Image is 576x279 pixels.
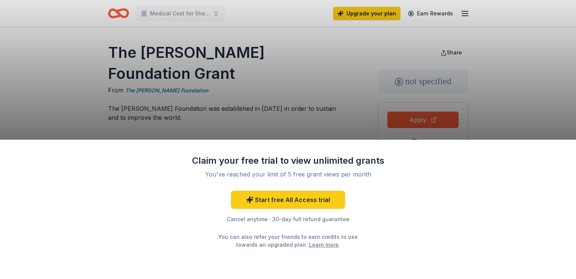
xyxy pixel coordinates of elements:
[231,191,345,209] a: Start free All Access trial
[199,170,376,179] div: You've reached your limit of 5 free grant views per month
[309,241,339,249] a: Learn more
[190,215,385,224] div: Cancel anytime · 30-day full refund guarantee
[190,155,385,167] div: Claim your free trial to view unlimited grants
[211,233,364,249] div: You can also refer your friends to earn credits to use towards an upgraded plan. .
